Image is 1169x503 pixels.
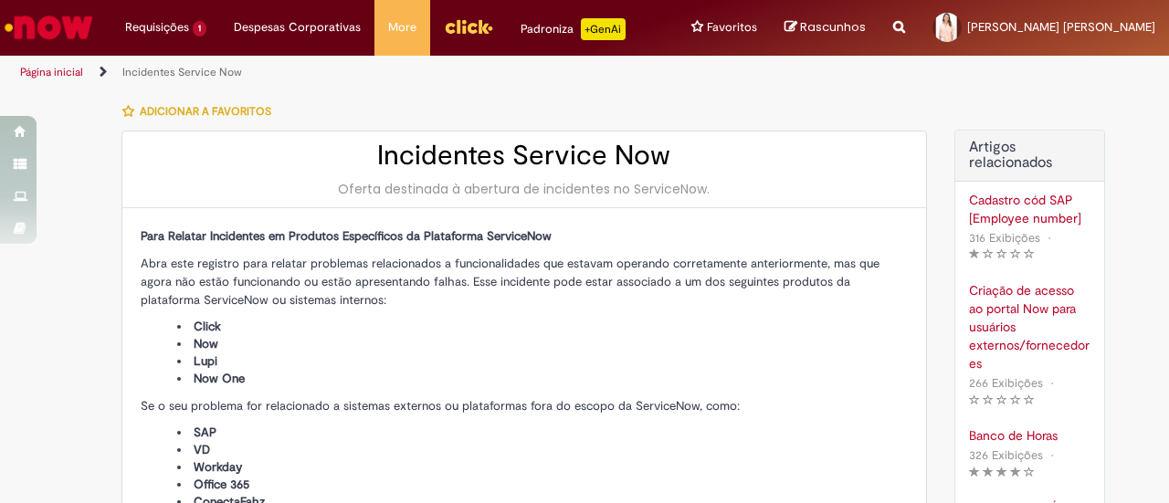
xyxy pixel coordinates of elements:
[967,19,1155,35] span: [PERSON_NAME] [PERSON_NAME]
[969,140,1090,172] h3: Artigos relacionados
[800,18,866,36] span: Rascunhos
[141,180,908,198] div: Oferta destinada à abertura de incidentes no ServiceNow.
[122,65,242,79] a: Incidentes Service Now
[194,477,249,492] span: Office 365
[194,336,218,351] span: Now
[969,230,1040,246] span: 316 Exibições
[20,65,83,79] a: Página inicial
[969,447,1043,463] span: 326 Exibições
[194,459,242,475] span: Workday
[969,375,1043,391] span: 266 Exibições
[521,18,626,40] div: Padroniza
[388,18,416,37] span: More
[14,56,765,89] ul: Trilhas de página
[969,426,1090,445] a: Banco de Horas
[141,228,552,244] span: Para Relatar Incidentes em Produtos Específicos da Plataforma ServiceNow
[140,104,271,119] span: Adicionar a Favoritos
[234,18,361,37] span: Despesas Corporativas
[141,398,740,414] span: Se o seu problema for relacionado a sistemas externos ou plataformas fora do escopo da ServiceNow...
[444,13,493,40] img: click_logo_yellow_360x200.png
[193,21,206,37] span: 1
[194,353,217,369] span: Lupi
[194,424,216,440] span: SAP
[194,442,210,457] span: VD
[1047,371,1058,395] span: •
[969,191,1090,227] a: Cadastro cód SAP [Employee number]
[194,319,221,334] span: Click
[121,92,281,131] button: Adicionar a Favoritos
[1047,443,1058,467] span: •
[141,141,908,171] h2: Incidentes Service Now
[969,281,1090,372] a: Criação de acesso ao portal Now para usuários externos/fornecedores
[194,371,245,386] span: Now One
[141,256,879,308] span: Abra este registro para relatar problemas relacionados a funcionalidades que estavam operando cor...
[785,19,866,37] a: Rascunhos
[707,18,757,37] span: Favoritos
[125,18,189,37] span: Requisições
[2,9,96,46] img: ServiceNow
[581,18,626,40] p: +GenAi
[1044,225,1055,250] span: •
